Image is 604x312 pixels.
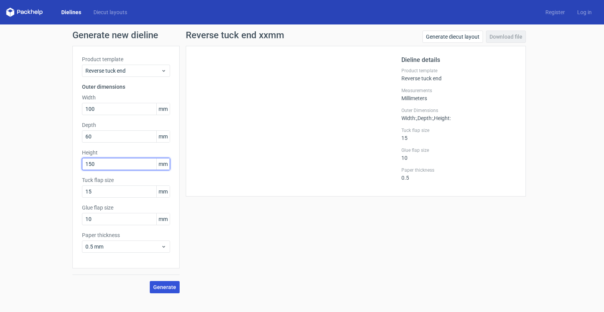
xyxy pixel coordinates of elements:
label: Paper thickness [401,167,516,173]
label: Glue flap size [401,147,516,153]
label: Paper thickness [82,231,170,239]
span: Reverse tuck end [85,67,161,75]
span: 0.5 mm [85,243,161,250]
a: Generate diecut layout [422,31,483,43]
div: 10 [401,147,516,161]
span: Width : [401,115,416,121]
a: Log in [571,8,598,16]
h3: Outer dimensions [82,83,170,91]
a: Diecut layouts [87,8,133,16]
label: Measurements [401,88,516,94]
label: Height [82,149,170,156]
label: Glue flap size [82,204,170,211]
span: , Depth : [416,115,433,121]
span: mm [156,186,170,197]
span: mm [156,158,170,170]
label: Product template [82,55,170,63]
div: Millimeters [401,88,516,101]
a: Dielines [55,8,87,16]
div: 15 [401,127,516,141]
span: , Height : [433,115,451,121]
div: 0.5 [401,167,516,181]
label: Tuck flap size [82,176,170,184]
label: Product template [401,68,516,74]
span: mm [156,131,170,142]
label: Outer Dimensions [401,107,516,114]
span: Generate [153,284,176,290]
span: mm [156,213,170,225]
h2: Dieline details [401,55,516,65]
button: Generate [150,281,180,293]
span: mm [156,103,170,115]
label: Tuck flap size [401,127,516,133]
label: Width [82,94,170,101]
h1: Generate new dieline [72,31,532,40]
a: Register [539,8,571,16]
div: Reverse tuck end [401,68,516,81]
h1: Reverse tuck end xxmm [186,31,284,40]
label: Depth [82,121,170,129]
